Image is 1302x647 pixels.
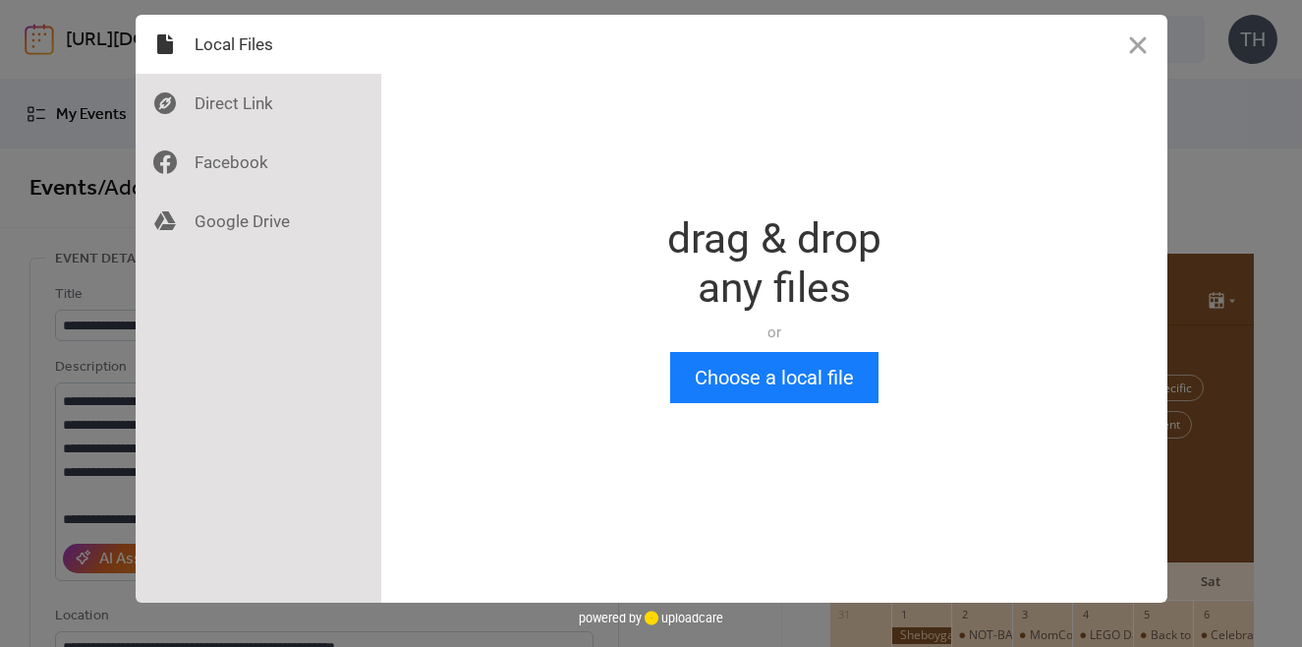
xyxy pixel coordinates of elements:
a: uploadcare [642,611,723,625]
div: Facebook [136,133,381,192]
div: Direct Link [136,74,381,133]
div: powered by [579,603,723,632]
div: Local Files [136,15,381,74]
button: Choose a local file [670,352,878,403]
div: drag & drop any files [667,214,881,313]
div: Google Drive [136,192,381,251]
div: or [667,323,881,342]
button: Close [1108,15,1167,74]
